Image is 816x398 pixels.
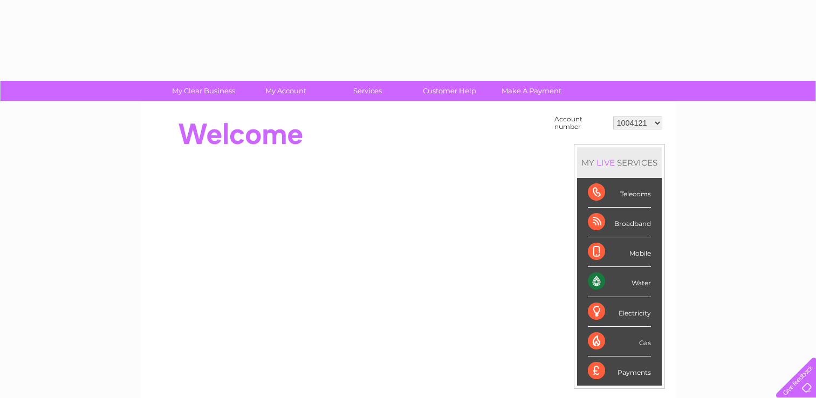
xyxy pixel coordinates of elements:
[577,147,662,178] div: MY SERVICES
[594,157,617,168] div: LIVE
[552,113,611,133] td: Account number
[323,81,412,101] a: Services
[159,81,248,101] a: My Clear Business
[588,356,651,386] div: Payments
[588,267,651,297] div: Water
[241,81,330,101] a: My Account
[588,237,651,267] div: Mobile
[487,81,576,101] a: Make A Payment
[588,297,651,327] div: Electricity
[405,81,494,101] a: Customer Help
[588,178,651,208] div: Telecoms
[588,208,651,237] div: Broadband
[588,327,651,356] div: Gas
